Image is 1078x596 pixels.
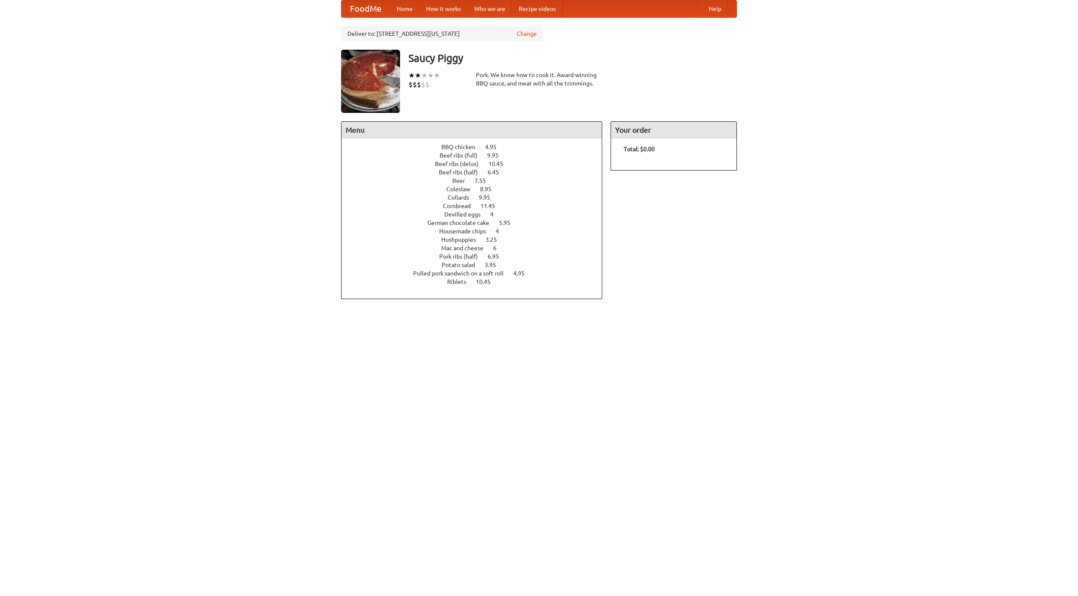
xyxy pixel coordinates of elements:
a: Devilled eggs 4 [444,211,509,218]
span: 10.45 [488,160,512,167]
li: $ [421,80,425,89]
a: FoodMe [342,0,390,17]
a: Beer 7.55 [452,177,502,184]
span: BBQ chicken [441,144,484,150]
li: $ [408,80,413,89]
span: Collards [448,194,478,201]
a: Hushpuppies 3.25 [441,236,512,243]
span: 3.95 [485,262,504,268]
span: Beer [452,177,473,184]
a: Riblets 10.45 [447,278,506,285]
span: 3.25 [486,236,505,243]
span: German chocolate cake [427,219,498,226]
li: $ [413,80,417,89]
a: Beef ribs (full) 9.95 [440,152,514,159]
span: Devilled eggs [444,211,489,218]
a: Change [517,29,537,38]
li: ★ [415,71,421,80]
a: Potato salad 3.95 [442,262,512,268]
li: ★ [427,71,434,80]
h4: Menu [342,122,602,139]
span: 4.95 [513,270,533,277]
span: Hushpuppies [441,236,484,243]
span: Housemade chips [439,228,494,235]
li: ★ [434,71,440,80]
a: Recipe videos [512,0,563,17]
li: $ [417,80,421,89]
a: How it works [419,0,467,17]
a: Pulled pork sandwich on a soft roll 4.95 [413,270,540,277]
span: 9.95 [487,152,507,159]
li: ★ [421,71,427,80]
img: angular.jpg [341,50,400,113]
span: 5.95 [499,219,519,226]
span: Beef ribs (half) [439,169,486,176]
a: Who we are [467,0,512,17]
span: 6.95 [488,253,507,260]
span: Cornbread [443,203,479,209]
a: Help [702,0,728,17]
span: 6 [493,245,505,251]
span: Pork ribs (half) [439,253,486,260]
a: Beef ribs (delux) 10.45 [435,160,519,167]
a: Collards 9.95 [448,194,506,201]
span: Beef ribs (full) [440,152,486,159]
span: Pulled pork sandwich on a soft roll [413,270,512,277]
a: Housemade chips 4 [439,228,515,235]
a: Mac and cheese 6 [441,245,512,251]
span: 4 [490,211,502,218]
b: Total: $0.00 [624,146,655,152]
a: Beef ribs (half) 6.45 [439,169,515,176]
span: Beef ribs (delux) [435,160,487,167]
span: 9.95 [479,194,499,201]
div: Deliver to: [STREET_ADDRESS][US_STATE] [341,26,543,41]
span: 4 [496,228,507,235]
a: Home [390,0,419,17]
span: 11.45 [480,203,504,209]
a: Pork ribs (half) 6.95 [439,253,515,260]
span: Potato salad [442,262,483,268]
a: BBQ chicken 4.95 [441,144,512,150]
h4: Your order [611,122,736,139]
a: Cornbread 11.45 [443,203,511,209]
span: 6.45 [488,169,507,176]
li: $ [425,80,430,89]
span: 8.95 [480,186,500,192]
span: 7.55 [475,177,494,184]
span: 10.45 [476,278,499,285]
span: Mac and cheese [441,245,492,251]
h3: Saucy Piggy [408,50,737,67]
span: 4.95 [485,144,505,150]
li: ★ [408,71,415,80]
div: Pork. We know how to cook it. Award-winning BBQ sauce, and meat with all the trimmings. [476,71,602,88]
span: Coleslaw [446,186,479,192]
a: Coleslaw 8.95 [446,186,507,192]
a: German chocolate cake 5.95 [427,219,526,226]
span: Riblets [447,278,475,285]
